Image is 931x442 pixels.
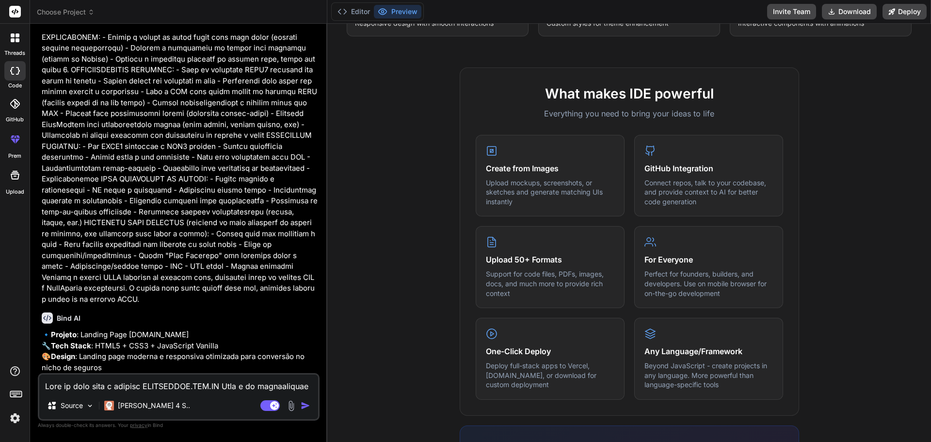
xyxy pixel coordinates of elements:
[486,345,614,357] h4: One-Click Deploy
[644,345,773,357] h4: Any Language/Framework
[767,4,816,19] button: Invite Team
[130,422,147,428] span: privacy
[40,56,48,64] img: tab_domain_overview_orange.svg
[25,25,139,33] div: [PERSON_NAME]: [DOMAIN_NAME]
[644,163,773,174] h4: GitHub Integration
[118,401,190,410] p: [PERSON_NAME] 4 S..
[37,7,95,17] span: Choose Project
[486,163,614,174] h4: Create from Images
[27,16,48,23] div: v 4.0.25
[883,4,927,19] button: Deploy
[113,57,156,64] div: Palavras-chave
[4,49,25,57] label: threads
[486,254,614,265] h4: Upload 50+ Formats
[42,329,318,373] p: 🔹 : Landing Page [DOMAIN_NAME] 🔧 : HTML5 + CSS3 + JavaScript Vanilla 🎨 : Landing page moderna e r...
[644,361,773,390] p: Beyond JavaScript - create projects in any language. More powerful than language-specific tools
[38,421,320,430] p: Always double-check its answers. Your in Bind
[86,402,94,410] img: Pick Models
[8,152,21,160] label: prem
[51,352,75,361] strong: Design
[16,25,23,33] img: website_grey.svg
[644,269,773,298] p: Perfect for founders, builders, and developers. Use on mobile browser for on-the-go development
[51,57,74,64] div: Domínio
[6,188,24,196] label: Upload
[61,401,83,410] p: Source
[51,341,91,350] strong: Tech Stack
[51,330,77,339] strong: Projeto
[334,5,374,18] button: Editor
[301,401,310,410] img: icon
[6,115,24,124] label: GitHub
[644,254,773,265] h4: For Everyone
[16,16,23,23] img: logo_orange.svg
[486,361,614,390] p: Deploy full-stack apps to Vercel, [DOMAIN_NAME], or download for custom deployment
[822,4,877,19] button: Download
[486,269,614,298] p: Support for code files, PDFs, images, docs, and much more to provide rich context
[476,108,783,119] p: Everything you need to bring your ideas to life
[8,82,22,90] label: code
[374,5,421,18] button: Preview
[104,401,114,410] img: Claude 4 Sonnet
[486,178,614,207] p: Upload mockups, screenshots, or sketches and generate matching UIs instantly
[57,313,80,323] h6: Bind AI
[644,178,773,207] p: Connect repos, talk to your codebase, and provide context to AI for better code generation
[102,56,110,64] img: tab_keywords_by_traffic_grey.svg
[7,410,23,426] img: settings
[476,83,783,104] h2: What makes IDE powerful
[286,400,297,411] img: attachment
